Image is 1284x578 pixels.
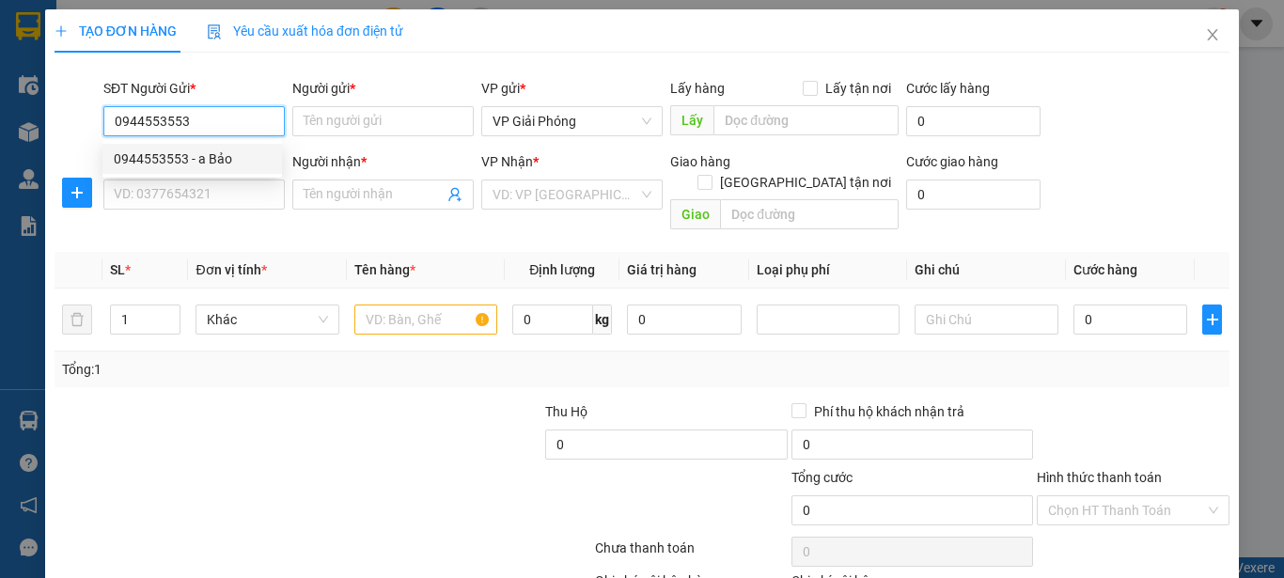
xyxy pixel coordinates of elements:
span: kg [593,305,612,335]
span: TẠO ĐƠN HÀNG [55,23,177,39]
span: Giao hàng [670,154,730,169]
span: plus [55,24,68,38]
div: Chưa thanh toán [593,538,790,570]
span: user-add [447,187,462,202]
img: logo.jpg [23,23,117,117]
span: Giao [670,199,720,229]
input: Ghi Chú [915,305,1057,335]
span: Tổng cước [791,470,853,485]
span: VP Nhận [481,154,533,169]
span: Lấy hàng [670,81,725,96]
span: Tên hàng [354,262,415,277]
input: Cước giao hàng [906,180,1041,210]
input: Cước lấy hàng [906,106,1041,136]
span: Khác [207,305,327,334]
input: Dọc đường [720,199,899,229]
div: VP gửi [481,78,663,99]
span: Thu Hộ [545,404,587,419]
li: [PERSON_NAME], [PERSON_NAME] [176,46,786,70]
span: plus [63,185,91,200]
div: Người gửi [292,78,474,99]
span: SL [110,262,125,277]
button: plus [62,178,92,208]
span: [GEOGRAPHIC_DATA] tận nơi [712,172,899,193]
div: 0944553553 - a Bảo [114,148,271,169]
b: GỬI : VP Giải Phóng [23,136,251,167]
span: Lấy [670,105,713,135]
button: plus [1202,305,1222,335]
label: Hình thức thanh toán [1037,470,1162,485]
li: Hotline: 02386655777, 02462925925, 0944789456 [176,70,786,93]
span: Cước hàng [1073,262,1137,277]
label: Cước lấy hàng [906,81,990,96]
span: close [1205,27,1220,42]
span: Phí thu hộ khách nhận trả [806,401,972,422]
span: Giá trị hàng [627,262,697,277]
span: Lấy tận nơi [818,78,899,99]
span: Yêu cầu xuất hóa đơn điện tử [207,23,403,39]
label: Cước giao hàng [906,154,998,169]
span: VP Giải Phóng [493,107,651,135]
button: Close [1186,9,1239,62]
input: Dọc đường [713,105,899,135]
div: 0944553553 - a Bảo [102,144,282,174]
th: Ghi chú [907,252,1065,289]
div: SĐT Người Gửi [103,78,285,99]
button: delete [62,305,92,335]
input: 0 [627,305,742,335]
span: plus [1203,312,1221,327]
th: Loại phụ phí [749,252,907,289]
div: Người nhận [292,151,474,172]
input: VD: Bàn, Ghế [354,305,497,335]
img: icon [207,24,222,39]
div: Tổng: 1 [62,359,497,380]
span: Đơn vị tính [196,262,266,277]
span: Định lượng [529,262,595,277]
